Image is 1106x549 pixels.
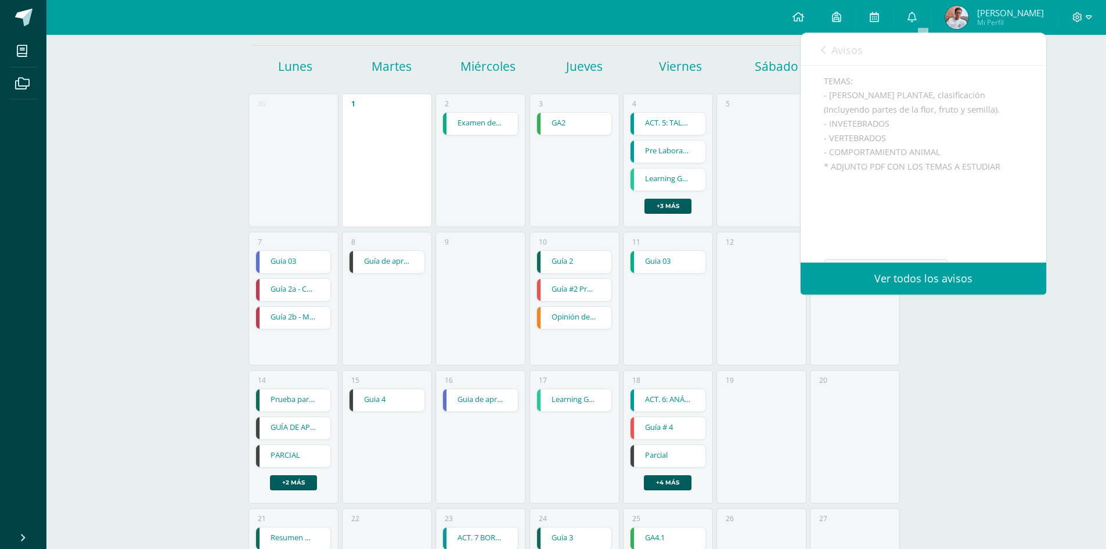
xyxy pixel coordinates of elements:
[824,259,948,282] a: Archivo Adjunto
[631,113,705,135] a: ACT. 5: TALLERES DE [MEDICAL_DATA]
[644,475,691,490] a: +4 más
[349,250,425,274] div: Guía de aprendizaje 2 | Tarea
[977,7,1044,19] span: [PERSON_NAME]
[256,279,331,301] a: Guía 2a - Cálculo de la Asimetría.
[445,99,449,109] div: 2
[258,375,266,385] div: 14
[270,475,317,490] a: +2 más
[256,307,331,329] a: Guía 2b - Momentos y curtosis
[443,389,518,411] a: Guia de aprendizaje 2
[538,58,631,74] h1: Jueves
[730,58,823,74] h1: Sábado
[536,112,613,135] div: GA2 | Tarea
[256,445,331,467] a: PARCIAL
[255,250,332,274] div: Guia 03 | Tarea
[255,389,332,412] div: Prueba parcial unidad 3 | Tarea
[255,306,332,329] div: Guía 2b - Momentos y curtosis | Tarea
[349,389,425,412] div: Guia 4 | Tarea
[632,375,640,385] div: 18
[350,251,424,273] a: Guía de aprendizaje 2
[258,99,266,109] div: 30
[630,444,706,468] div: Parcial | Tarea
[441,58,534,74] h1: Miércoles
[631,168,705,191] a: Learning Guide 2
[819,514,827,523] div: 27
[631,445,705,467] a: Parcial
[831,43,863,57] span: Avisos
[249,58,342,74] h1: Lunes
[537,279,612,301] a: Guía #2 Prueba T
[634,58,727,74] h1: Viernes
[442,112,518,135] div: Examen de unidad | Tarea
[630,417,706,440] div: Guía # 4 | Tarea
[631,141,705,163] a: Pre Laboratorio
[644,199,691,214] a: +3 más
[726,375,734,385] div: 19
[539,237,547,247] div: 10
[445,375,453,385] div: 16
[632,99,636,109] div: 4
[537,389,612,411] a: Learning Guide 3
[351,237,355,247] div: 8
[345,58,438,74] h1: Martes
[537,113,612,135] a: GA2
[445,237,449,247] div: 9
[443,113,518,135] a: Examen de unidad
[539,375,547,385] div: 17
[824,74,1023,296] div: TEMAS: - [PERSON_NAME] PLANTAE, clasificación (Incluyendo partes de la flor, fruto y semilla). - ...
[256,417,331,439] a: GUÍA DE APRENDIZAJE 4
[539,514,547,523] div: 24
[630,250,706,274] div: Guia 03 | Tarea
[630,112,706,135] div: ACT. 5: TALLERES DE ACOSO ESCOLAR | Tarea
[630,140,706,163] div: Pre Laboratorio | Tarea
[255,444,332,468] div: PARCIAL | Tarea
[819,375,827,385] div: 20
[537,251,612,273] a: Guía 2
[351,375,359,385] div: 15
[801,263,1046,295] a: Ver todos los avisos
[258,514,266,523] div: 21
[630,389,706,412] div: ACT. 6: ANÁLISIS ESTADÍSTICO DE ENCUESTAS | Tarea
[631,251,705,273] a: Guia 03
[726,99,730,109] div: 5
[539,99,543,109] div: 3
[977,17,1044,27] span: Mi Perfil
[442,389,518,412] div: Guia de aprendizaje 2 | Tarea
[726,514,734,523] div: 26
[536,389,613,412] div: Learning Guide 3 | Tarea
[945,6,968,29] img: ade57d62763eec9c10161ce75fa50eb0.png
[853,260,933,281] span: Archivo Adjunto
[726,237,734,247] div: 12
[350,389,424,411] a: Guia 4
[630,168,706,191] div: Learning Guide 2 | Tarea
[632,237,640,247] div: 11
[256,251,331,273] a: Guia 03
[632,514,640,523] div: 25
[536,250,613,274] div: Guía 2 | Tarea
[255,417,332,440] div: GUÍA DE APRENDIZAJE 4 | Tarea
[445,514,453,523] div: 23
[537,307,612,329] a: Opinión de clase
[631,417,705,439] a: Guía # 4
[255,278,332,302] div: Guía 2a - Cálculo de la Asimetría. | Tarea
[351,514,359,523] div: 22
[631,389,705,411] a: ACT. 6: ANÁLISIS ESTADÍSTICO DE ENCUESTAS
[256,389,331,411] a: Prueba parcial unidad 3
[536,278,613,302] div: Guía #2 Prueba T | Tarea
[351,99,355,109] div: 1
[258,237,262,247] div: 7
[536,306,613,329] div: Opinión de clase | Tarea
